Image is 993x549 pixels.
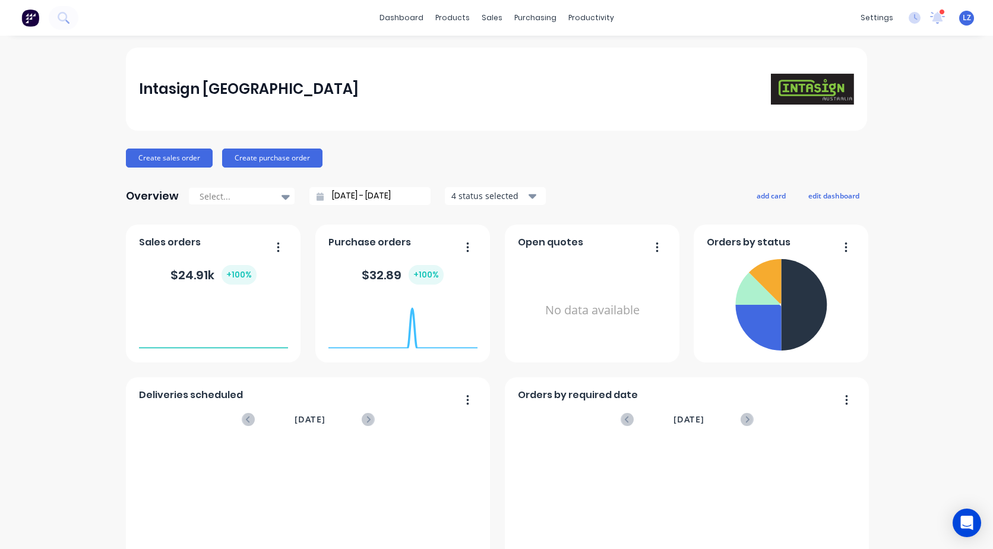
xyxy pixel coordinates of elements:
[518,235,583,250] span: Open quotes
[562,9,620,27] div: productivity
[328,235,411,250] span: Purchase orders
[222,265,257,285] div: + 100 %
[707,235,790,250] span: Orders by status
[508,9,562,27] div: purchasing
[451,190,526,202] div: 4 status selected
[445,187,546,205] button: 4 status selected
[126,149,213,168] button: Create sales order
[476,9,508,27] div: sales
[374,9,429,27] a: dashboard
[855,9,899,27] div: settings
[126,184,179,208] div: Overview
[362,265,444,285] div: $ 32.89
[801,188,867,203] button: edit dashboard
[749,188,793,203] button: add card
[673,413,704,426] span: [DATE]
[963,12,971,23] span: LZ
[518,254,667,367] div: No data available
[222,149,322,168] button: Create purchase order
[429,9,476,27] div: products
[170,265,257,285] div: $ 24.91k
[295,413,325,426] span: [DATE]
[409,265,444,285] div: + 100 %
[953,509,981,537] div: Open Intercom Messenger
[771,74,854,105] img: Intasign Australia
[139,77,359,101] div: Intasign [GEOGRAPHIC_DATA]
[21,9,39,27] img: Factory
[139,235,201,250] span: Sales orders
[518,388,638,402] span: Orders by required date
